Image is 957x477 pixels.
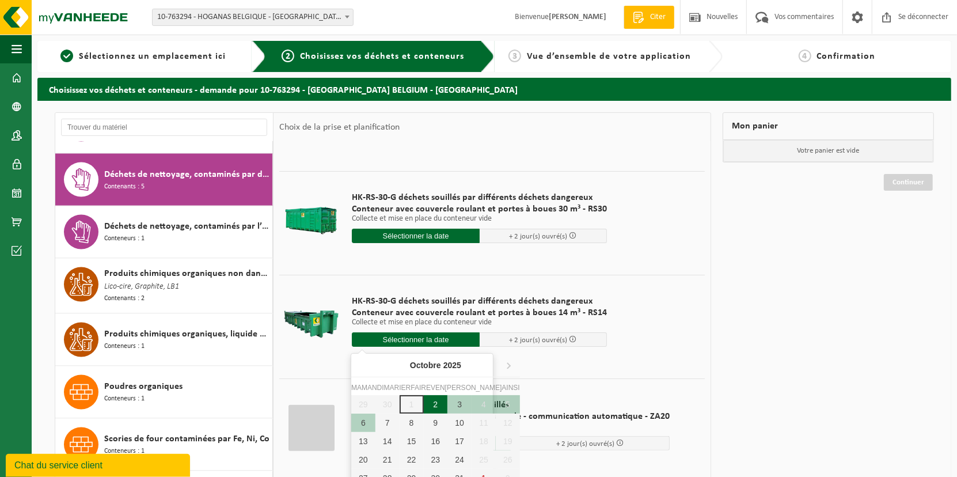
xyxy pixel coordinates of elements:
span: Sélectionnez un emplacement ici [79,52,226,61]
span: 3 [508,50,521,62]
span: HK-RS-30-G déchets souillés par différents déchets dangereux [352,192,607,203]
div: 16 [424,432,448,450]
span: 1 [60,50,73,62]
div: Marier [384,382,411,393]
input: Trouver du matériel [61,119,267,136]
span: Conteneurs : 1 [104,234,145,245]
strong: [PERSON_NAME] [549,13,606,21]
div: 22 [400,450,424,469]
span: Déchets de nettoyage, contaminés par l’huile [104,220,269,234]
div: Choix de la prise et planification [274,113,405,142]
span: + 2 jour(s) ouvré(s) [556,440,614,448]
button: Produits chimiques organiques non dangereux, liquides dans de petits emballages Lico-cire, Graphi... [55,259,273,314]
div: Faire [411,382,431,393]
div: 24 [447,450,472,469]
button: Déchets de nettoyage, contaminés par l’huile Conteneurs : 1 [55,206,273,259]
div: 14 [375,432,400,450]
div: Mon panier [723,112,934,140]
span: 10-763294 - HOGANAS BELGIUM - ATH [152,9,354,26]
button: Poudres organiques Conteneurs : 1 [55,366,273,419]
span: Produits chimiques organiques non dangereux, liquides dans de petits emballages [104,267,269,281]
div: 6 [351,414,375,432]
a: Continuer [884,174,933,191]
span: HK-RS-30-G déchets souillés par différents déchets dangereux [352,296,607,307]
div: 17 [447,432,472,450]
span: + 2 jour(s) ouvré(s) [509,233,567,240]
p: Votre panier est vide [723,140,933,162]
span: Confirmation [817,52,876,61]
button: Déchets de nettoyage, contaminés par divers déchets dangereux Contenants : 5 [55,154,273,206]
div: ainsi [502,382,519,393]
div: 7 [375,414,400,432]
span: Conteneur avec couvercle roulant et portes à boues 14 m³ - RS14 [352,307,607,319]
div: 15 [400,432,424,450]
div: 3 [447,395,472,414]
p: Collecte et mise en place du conteneur vide [352,215,607,223]
font: Octobre [410,361,441,369]
div: 2 [424,395,448,414]
span: + 2 jour(s) ouvré(s) [509,336,567,344]
div: 20 [351,450,375,469]
span: Citer [647,12,669,23]
span: Lico-cire, Graphite, LB1 [104,281,179,294]
a: Citer [624,6,674,29]
p: Collecte et mise en place du conteneur vide [352,319,607,327]
button: Produits chimiques organiques, liquide dangereux dans de petits contenants Conteneurs : 1 [55,314,273,366]
span: Conteneurs : 1 [104,342,145,353]
span: Scories de four contaminées par Fe, Ni, Co [104,433,269,446]
span: Contenants : 5 [104,181,145,192]
div: Di [377,382,384,393]
div: 13 [351,432,375,450]
a: 1Sélectionnez un emplacement ici [43,50,243,63]
button: Scories de four contaminées par Fe, Ni, Co Conteneurs : 1 [55,419,273,471]
i: 2025 [443,361,461,369]
div: [PERSON_NAME] [445,382,502,393]
div: 10 [447,414,472,432]
span: Conteneur avec couvercle roulant et portes à boues 30 m³ - RS30 [352,203,607,215]
span: Vue d’ensemble de votre application [527,52,691,61]
span: 10-763294 - HOGANAS BELGIUM - ATH [153,9,353,25]
div: Ven [431,382,445,393]
input: Sélectionner la date [352,229,480,243]
h2: Choisissez vos déchets et conteneurs - demande pour 10-763294 - [GEOGRAPHIC_DATA] BELGIUM - [GEOG... [37,78,951,100]
span: Produits chimiques organiques, liquide dangereux dans de petits contenants [104,328,269,342]
div: 23 [424,450,448,469]
span: Conteneurs : 1 [104,394,145,405]
span: Conteneurs : 1 [104,446,145,457]
span: Déchets de nettoyage, contaminés par divers déchets dangereux [104,168,269,181]
span: Poudres organiques [104,380,183,394]
font: Bienvenue [515,13,606,21]
iframe: chat widget [6,452,192,477]
span: 4 [799,50,811,62]
div: 8 [400,414,424,432]
div: maman [351,382,377,393]
span: Contenants : 2 [104,294,145,305]
span: Choisissez vos déchets et conteneurs [300,52,464,61]
div: 21 [375,450,400,469]
input: Sélectionner la date [352,332,480,347]
div: 9 [424,414,448,432]
span: 2 [282,50,294,62]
